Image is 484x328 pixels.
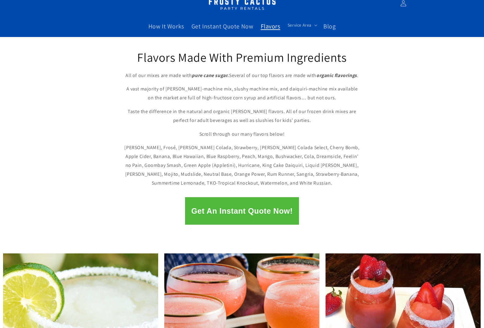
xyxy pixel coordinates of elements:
[261,22,280,30] span: Flavors
[192,72,229,79] strong: pure cane sugar.
[123,85,361,102] p: A vast majority of [PERSON_NAME]-machine mix, slushy machine mix, and daiquiri-machine mix availa...
[185,197,299,225] button: Get An Instant Quote Now!
[284,19,320,31] summary: Service Area
[323,22,336,30] span: Blog
[316,72,357,79] strong: organic flavorings
[191,22,253,30] span: Get Instant Quote Now
[123,107,361,125] p: Taste the difference in the natural and organic [PERSON_NAME] flavors. All of our frozen drink mi...
[320,19,339,34] a: Blog
[123,49,361,65] h2: Flavors Made With Premium Ingredients
[257,19,284,34] a: Flavors
[123,143,361,187] p: [PERSON_NAME], Frosé, [PERSON_NAME] Colada, Strawberry, [PERSON_NAME] Colada Select, Cherry Bomb,...
[123,130,361,139] p: Scroll through our many flavors below!
[123,71,361,80] p: All of our mixes are made with Several of our top flavors are made with .
[188,19,257,34] a: Get Instant Quote Now
[288,22,311,28] span: Service Area
[145,19,188,34] a: How It Works
[148,22,184,30] span: How It Works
